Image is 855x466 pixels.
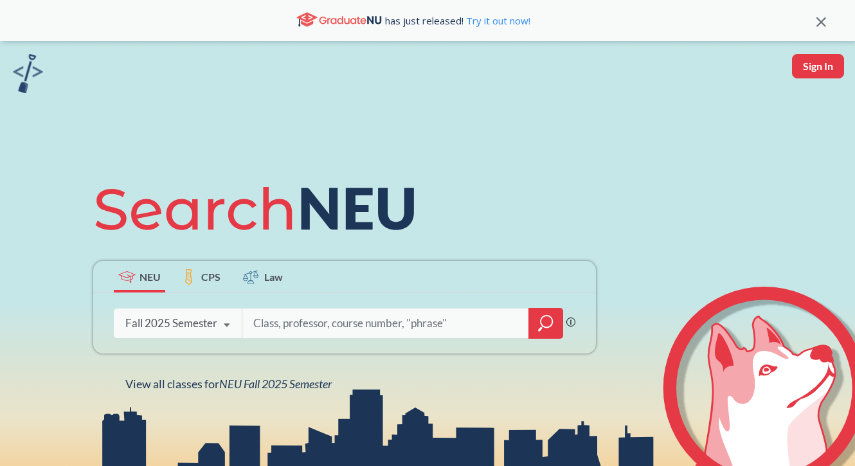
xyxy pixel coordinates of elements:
[264,269,283,284] span: Law
[201,269,221,284] span: CPS
[385,13,530,28] span: has just released!
[219,377,332,391] span: NEU Fall 2025 Semester
[464,14,530,27] a: Try it out now!
[13,54,43,97] a: sandbox logo
[792,54,844,78] button: Sign In
[125,316,217,330] div: Fall 2025 Semester
[125,377,332,391] span: View all classes for
[13,54,43,93] img: sandbox logo
[139,269,161,284] span: NEU
[528,308,563,339] div: magnifying glass
[538,314,553,332] svg: magnifying glass
[252,310,519,337] input: Class, professor, course number, "phrase"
